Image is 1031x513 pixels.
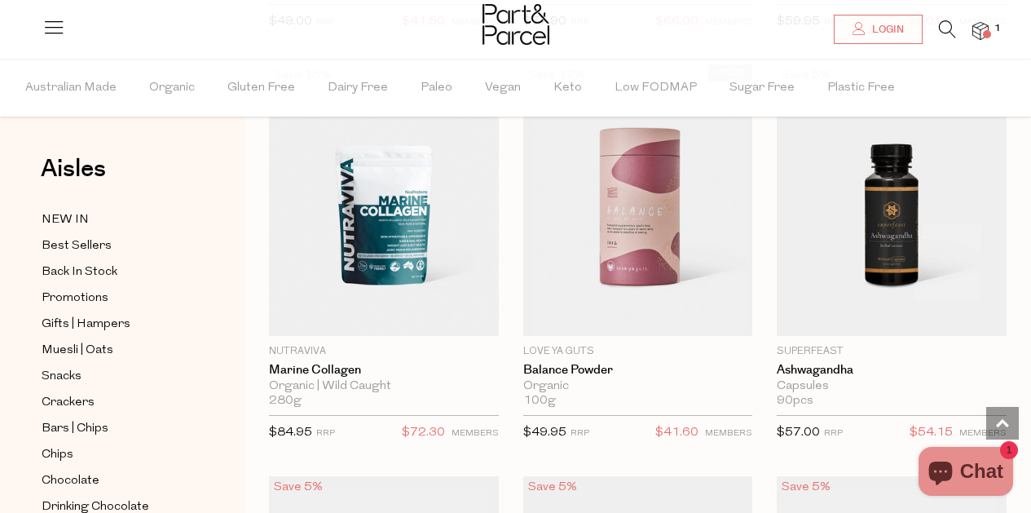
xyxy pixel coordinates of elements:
[25,60,117,117] span: Australian Made
[42,444,190,465] a: Chips
[972,22,989,39] a: 1
[42,236,190,256] a: Best Sellers
[729,60,795,117] span: Sugar Free
[402,422,445,444] span: $72.30
[523,64,753,335] img: Balance Powder
[824,429,843,438] small: RRP
[523,363,753,378] a: Balance Powder
[571,429,589,438] small: RRP
[227,60,295,117] span: Gluten Free
[959,429,1007,438] small: MEMBERS
[42,314,190,334] a: Gifts | Hampers
[452,429,499,438] small: MEMBERS
[777,344,1007,359] p: SuperFeast
[705,429,752,438] small: MEMBERS
[42,418,190,439] a: Bars | Chips
[42,419,108,439] span: Bars | Chips
[482,4,549,45] img: Part&Parcel
[42,340,190,360] a: Muesli | Oats
[328,60,388,117] span: Dairy Free
[42,471,190,491] a: Chocolate
[421,60,452,117] span: Paleo
[523,476,582,498] div: Save 5%
[42,263,117,282] span: Back In Stock
[777,64,1007,335] img: Ashwagandha
[42,393,95,413] span: Crackers
[777,363,1007,378] a: Ashwagandha
[42,210,190,230] a: NEW IN
[485,60,521,117] span: Vegan
[868,23,904,37] span: Login
[42,288,190,308] a: Promotions
[42,341,113,360] span: Muesli | Oats
[42,367,82,387] span: Snacks
[42,289,108,308] span: Promotions
[269,394,302,409] span: 280g
[990,21,1005,36] span: 1
[777,394,813,409] span: 90pcs
[316,429,335,438] small: RRP
[777,379,1007,394] div: Capsules
[910,422,953,444] span: $54.15
[655,422,698,444] span: $41.60
[42,445,73,465] span: Chips
[615,60,697,117] span: Low FODMAP
[42,392,190,413] a: Crackers
[777,476,835,498] div: Save 5%
[149,60,195,117] span: Organic
[553,60,582,117] span: Keto
[523,427,566,439] span: $49.95
[42,366,190,387] a: Snacks
[834,15,923,44] a: Login
[269,476,328,498] div: Save 5%
[42,210,89,230] span: NEW IN
[827,60,895,117] span: Plastic Free
[523,394,556,409] span: 100g
[42,471,99,491] span: Chocolate
[269,379,499,394] div: Organic | Wild Caught
[41,151,106,187] span: Aisles
[42,262,190,282] a: Back In Stock
[523,344,753,359] p: Love Ya Guts
[269,344,499,359] p: Nutraviva
[42,237,112,256] span: Best Sellers
[269,363,499,378] a: Marine Collagen
[269,64,499,335] img: Marine Collagen
[523,379,753,394] div: Organic
[42,315,130,334] span: Gifts | Hampers
[269,427,312,439] span: $84.95
[41,157,106,197] a: Aisles
[914,447,1018,500] inbox-online-store-chat: Shopify online store chat
[777,427,820,439] span: $57.00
